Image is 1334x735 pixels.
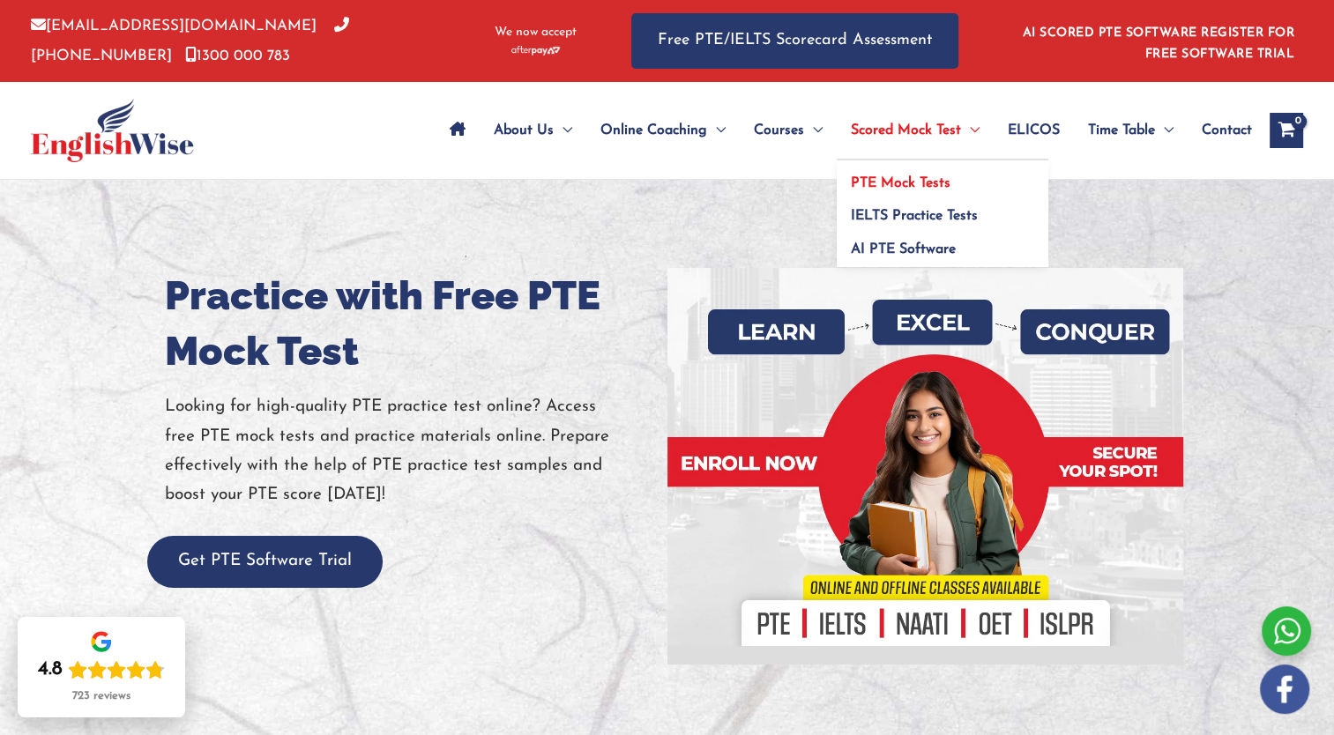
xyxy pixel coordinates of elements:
span: About Us [494,100,554,161]
p: Looking for high-quality PTE practice test online? Access free PTE mock tests and practice materi... [165,392,654,509]
span: Menu Toggle [707,100,726,161]
a: PTE Mock Tests [837,160,1048,194]
img: cropped-ew-logo [31,99,194,162]
div: Rating: 4.8 out of 5 [38,657,165,682]
div: 723 reviews [72,689,130,703]
span: ELICOS [1008,100,1060,161]
img: Afterpay-Logo [511,46,560,56]
span: IELTS Practice Tests [851,209,978,223]
a: ELICOS [994,100,1074,161]
span: Scored Mock Test [851,100,961,161]
span: PTE Mock Tests [851,176,950,190]
a: Contact [1188,100,1252,161]
span: AI PTE Software [851,242,956,256]
a: About UsMenu Toggle [480,100,586,161]
span: Menu Toggle [1155,100,1174,161]
span: Contact [1202,100,1252,161]
button: Get PTE Software Trial [147,536,383,588]
h1: Practice with Free PTE Mock Test [165,268,654,379]
img: white-facebook.png [1260,664,1309,714]
a: Get PTE Software Trial [147,553,383,569]
span: We now accept [495,24,577,41]
a: Online CoachingMenu Toggle [586,100,740,161]
a: View Shopping Cart, empty [1270,113,1303,148]
div: 4.8 [38,657,63,682]
a: Time TableMenu Toggle [1074,100,1188,161]
span: Online Coaching [600,100,707,161]
span: Courses [754,100,804,161]
span: Menu Toggle [554,100,572,161]
a: CoursesMenu Toggle [740,100,837,161]
span: Menu Toggle [804,100,823,161]
aside: Header Widget 1 [1012,12,1303,70]
span: Time Table [1088,100,1155,161]
a: Scored Mock TestMenu Toggle [837,100,994,161]
a: 1300 000 783 [185,48,290,63]
a: Free PTE/IELTS Scorecard Assessment [631,13,958,69]
a: AI SCORED PTE SOFTWARE REGISTER FOR FREE SOFTWARE TRIAL [1023,26,1295,61]
nav: Site Navigation: Main Menu [436,100,1252,161]
a: IELTS Practice Tests [837,194,1048,227]
a: [PHONE_NUMBER] [31,19,349,63]
span: Menu Toggle [961,100,980,161]
a: [EMAIL_ADDRESS][DOMAIN_NAME] [31,19,317,33]
a: AI PTE Software [837,226,1048,267]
